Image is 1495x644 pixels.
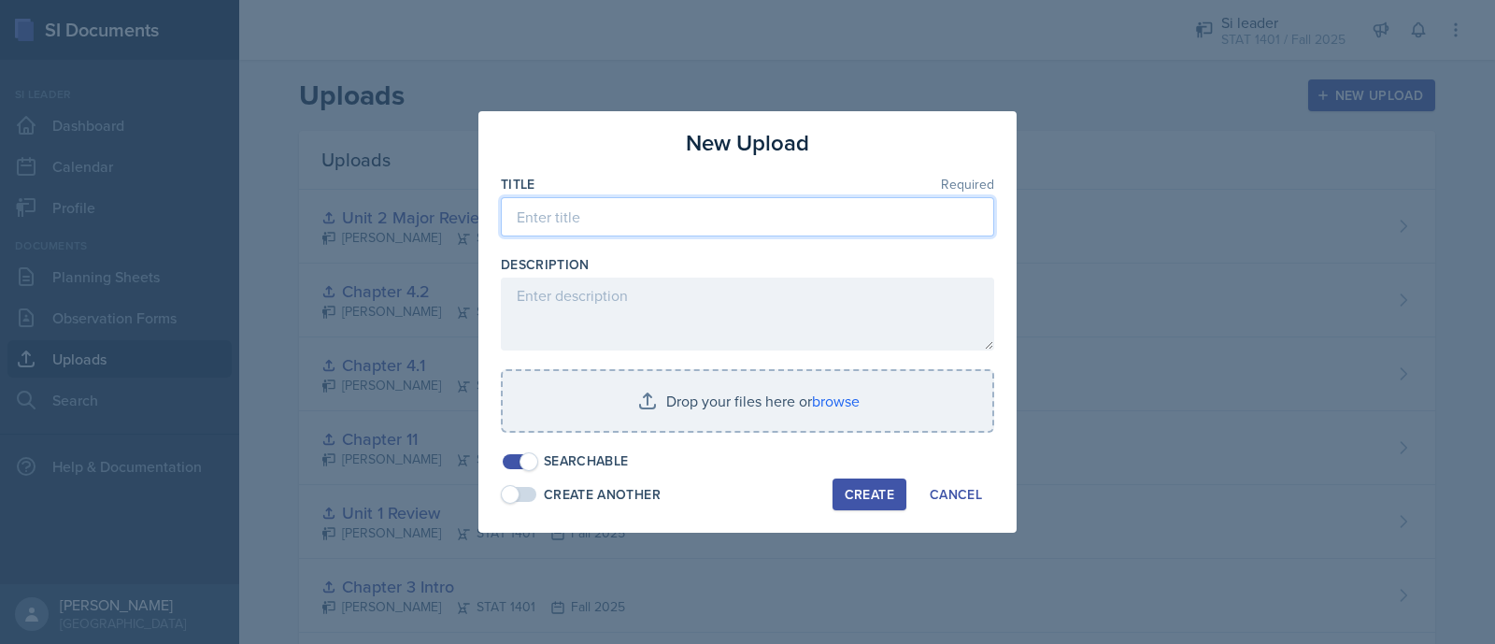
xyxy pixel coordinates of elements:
input: Enter title [501,197,994,236]
button: Create [833,479,906,510]
div: Create [845,487,894,502]
div: Create Another [544,485,661,505]
span: Required [941,178,994,191]
label: Title [501,175,535,193]
div: Searchable [544,451,629,471]
button: Cancel [918,479,994,510]
div: Cancel [930,487,982,502]
h3: New Upload [686,126,809,160]
label: Description [501,255,590,274]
